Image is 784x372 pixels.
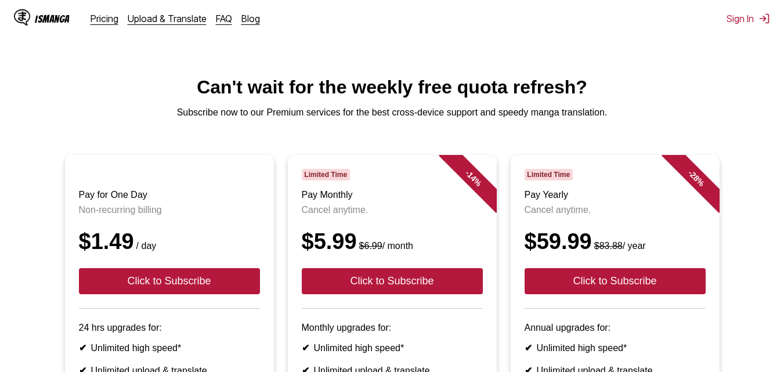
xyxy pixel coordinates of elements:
small: / year [592,241,646,251]
small: / month [357,241,413,251]
div: $59.99 [525,229,706,254]
p: Non-recurring billing [79,205,260,215]
b: ✔ [302,343,309,353]
button: Click to Subscribe [525,268,706,294]
div: IsManga [35,13,70,24]
div: - 28 % [661,143,731,213]
li: Unlimited high speed* [302,342,483,353]
p: Annual upgrades for: [525,323,706,333]
a: IsManga LogoIsManga [14,9,91,28]
a: Pricing [91,13,118,24]
h3: Pay Yearly [525,190,706,200]
h3: Pay for One Day [79,190,260,200]
p: Cancel anytime. [302,205,483,215]
s: $6.99 [359,241,382,251]
s: $83.88 [594,241,623,251]
div: $1.49 [79,229,260,254]
a: FAQ [216,13,232,24]
p: Cancel anytime. [525,205,706,215]
li: Unlimited high speed* [79,342,260,353]
a: Blog [241,13,260,24]
button: Click to Subscribe [302,268,483,294]
img: Sign out [758,13,770,24]
div: $5.99 [302,229,483,254]
h3: Pay Monthly [302,190,483,200]
b: ✔ [79,343,86,353]
span: Limited Time [525,169,573,180]
h1: Can't wait for the weekly free quota refresh? [9,77,775,98]
li: Unlimited high speed* [525,342,706,353]
p: 24 hrs upgrades for: [79,323,260,333]
small: / day [134,241,157,251]
span: Limited Time [302,169,350,180]
button: Click to Subscribe [79,268,260,294]
a: Upload & Translate [128,13,207,24]
b: ✔ [525,343,532,353]
div: - 14 % [438,143,508,213]
img: IsManga Logo [14,9,30,26]
button: Sign In [727,13,770,24]
p: Monthly upgrades for: [302,323,483,333]
p: Subscribe now to our Premium services for the best cross-device support and speedy manga translat... [9,107,775,118]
